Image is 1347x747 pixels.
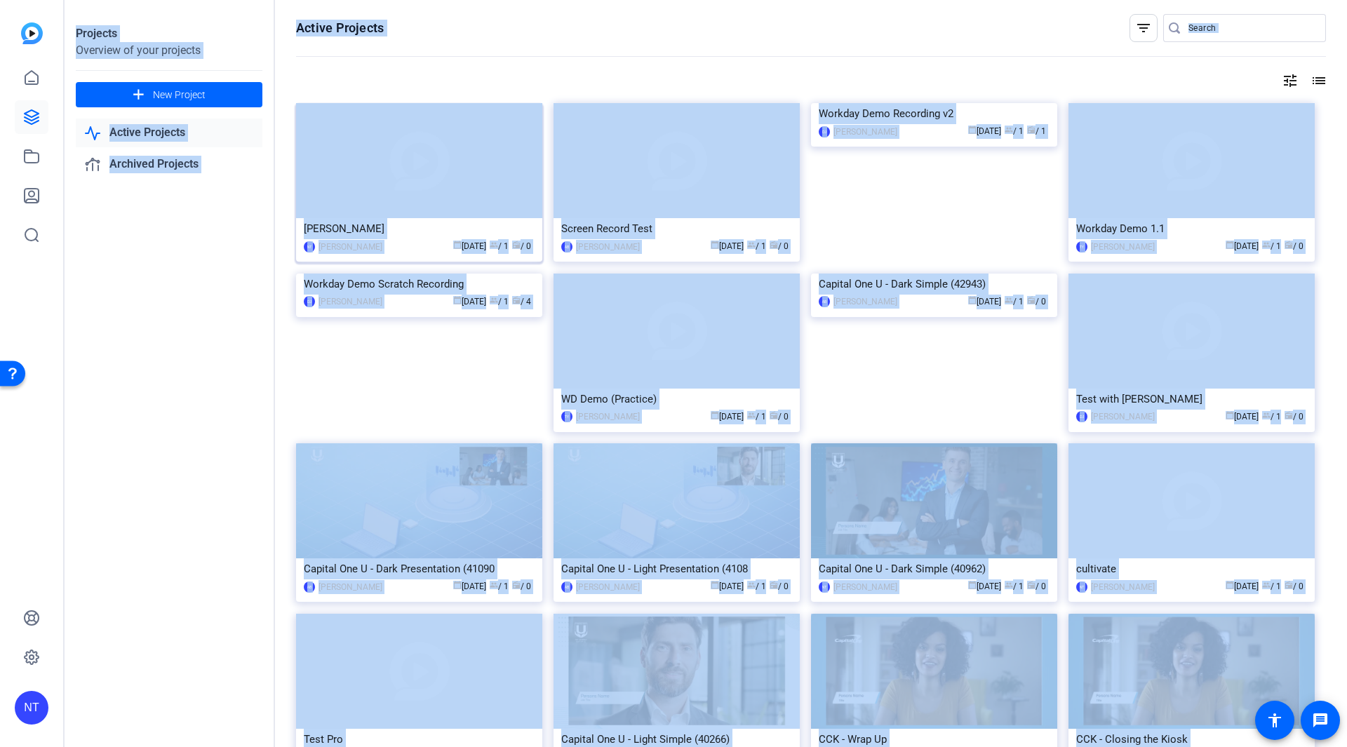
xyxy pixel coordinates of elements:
[747,241,766,251] span: / 1
[319,580,382,594] div: [PERSON_NAME]
[319,240,382,254] div: [PERSON_NAME]
[711,581,719,589] span: calendar_today
[76,25,262,42] div: Projects
[1076,218,1307,239] div: Workday Demo 1.1
[76,119,262,147] a: Active Projects
[1282,72,1299,89] mat-icon: tune
[968,126,977,134] span: calendar_today
[833,295,897,309] div: [PERSON_NAME]
[490,581,498,589] span: group
[296,20,384,36] h1: Active Projects
[512,297,531,307] span: / 4
[770,241,778,249] span: radio
[968,581,977,589] span: calendar_today
[319,295,382,309] div: [PERSON_NAME]
[833,125,897,139] div: [PERSON_NAME]
[711,412,744,422] span: [DATE]
[1285,411,1293,419] span: radio
[968,581,1001,591] span: [DATE]
[561,241,572,253] div: AB
[770,581,789,591] span: / 0
[490,296,498,304] span: group
[76,150,262,179] a: Archived Projects
[770,241,789,251] span: / 0
[490,241,498,249] span: group
[968,297,1001,307] span: [DATE]
[1091,240,1155,254] div: [PERSON_NAME]
[968,296,977,304] span: calendar_today
[576,240,640,254] div: [PERSON_NAME]
[1005,126,1024,136] span: / 1
[833,580,897,594] div: [PERSON_NAME]
[453,241,486,251] span: [DATE]
[21,22,43,44] img: blue-gradient.svg
[512,241,521,249] span: radio
[747,411,756,419] span: group
[490,297,509,307] span: / 1
[512,581,531,591] span: / 0
[1005,581,1013,589] span: group
[819,103,1050,124] div: Workday Demo Recording v2
[711,411,719,419] span: calendar_today
[304,296,315,307] div: DJ
[512,581,521,589] span: radio
[1027,126,1036,134] span: radio
[561,389,792,410] div: WD Demo (Practice)
[512,296,521,304] span: radio
[1091,410,1155,424] div: [PERSON_NAME]
[1309,72,1326,89] mat-icon: list
[770,411,778,419] span: radio
[1027,581,1046,591] span: / 0
[1226,581,1234,589] span: calendar_today
[1076,581,1087,593] div: NT
[453,581,486,591] span: [DATE]
[1188,20,1315,36] input: Search
[747,241,756,249] span: group
[1005,296,1013,304] span: group
[711,581,744,591] span: [DATE]
[1076,558,1307,579] div: cultivate
[1226,241,1259,251] span: [DATE]
[1262,581,1281,591] span: / 1
[76,42,262,59] div: Overview of your projects
[1285,241,1293,249] span: radio
[1262,411,1271,419] span: group
[512,241,531,251] span: / 0
[1027,296,1036,304] span: radio
[561,581,572,593] div: AB
[1285,581,1293,589] span: radio
[1027,297,1046,307] span: / 0
[747,581,756,589] span: group
[1076,389,1307,410] div: Test with [PERSON_NAME]
[1027,126,1046,136] span: / 1
[1262,241,1271,249] span: group
[490,581,509,591] span: / 1
[770,581,778,589] span: radio
[561,411,572,422] div: TY
[1076,241,1087,253] div: TY
[819,581,830,593] div: NT
[1226,412,1259,422] span: [DATE]
[304,218,535,239] div: [PERSON_NAME]
[1262,581,1271,589] span: group
[968,126,1001,136] span: [DATE]
[130,86,147,104] mat-icon: add
[711,241,719,249] span: calendar_today
[576,410,640,424] div: [PERSON_NAME]
[76,82,262,107] button: New Project
[819,296,830,307] div: AB
[1266,712,1283,729] mat-icon: accessibility
[304,558,535,579] div: Capital One U - Dark Presentation (41090
[1226,241,1234,249] span: calendar_today
[576,580,640,594] div: [PERSON_NAME]
[453,581,462,589] span: calendar_today
[747,581,766,591] span: / 1
[1285,581,1304,591] span: / 0
[304,241,315,253] div: NT
[1135,20,1152,36] mat-icon: filter_list
[1027,581,1036,589] span: radio
[453,296,462,304] span: calendar_today
[819,274,1050,295] div: Capital One U - Dark Simple (42943)
[747,412,766,422] span: / 1
[1262,412,1281,422] span: / 1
